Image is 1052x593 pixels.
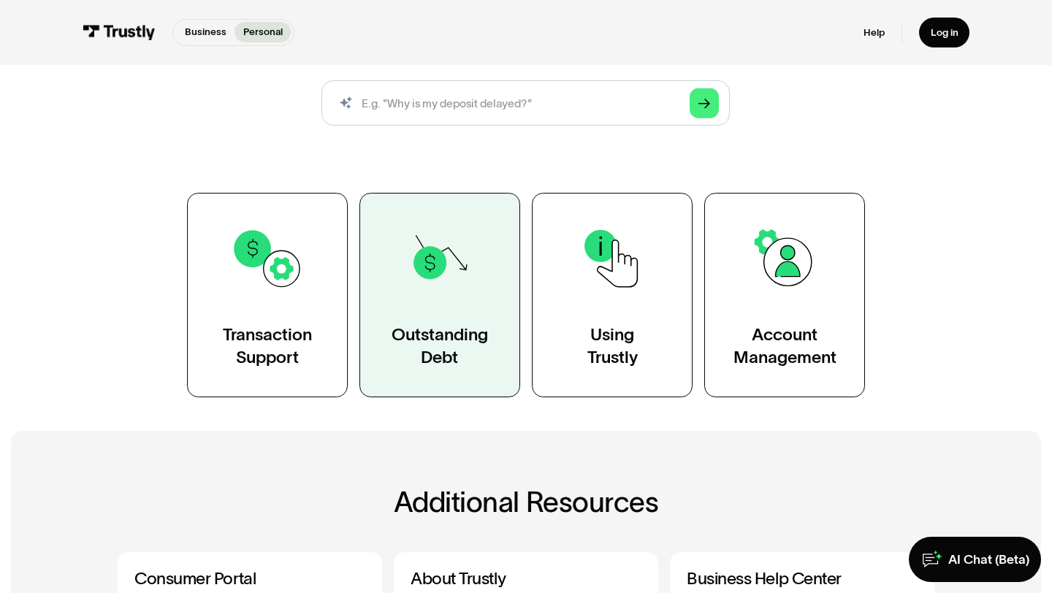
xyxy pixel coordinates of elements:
h3: Consumer Portal [134,569,365,589]
div: Account Management [733,324,836,369]
a: Business [176,22,235,42]
a: Personal [235,22,291,42]
a: Help [864,26,885,39]
p: Personal [243,25,283,39]
div: Outstanding Debt [392,324,488,369]
a: Log in [919,18,969,47]
h2: Additional Resources [118,487,934,518]
div: Log in [931,26,958,39]
a: TransactionSupport [187,193,348,397]
p: Business [185,25,226,39]
img: Trustly Logo [83,25,156,40]
a: UsingTrustly [532,193,693,397]
div: Transaction Support [223,324,312,369]
a: AccountManagement [704,193,865,397]
a: OutstandingDebt [359,193,520,397]
form: Search [321,80,730,126]
h3: About Trustly [411,569,641,589]
div: AI Chat (Beta) [948,551,1029,568]
a: AI Chat (Beta) [909,537,1040,582]
div: Using Trustly [587,324,638,369]
h3: Business Help Center [687,569,918,589]
input: search [321,80,730,126]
